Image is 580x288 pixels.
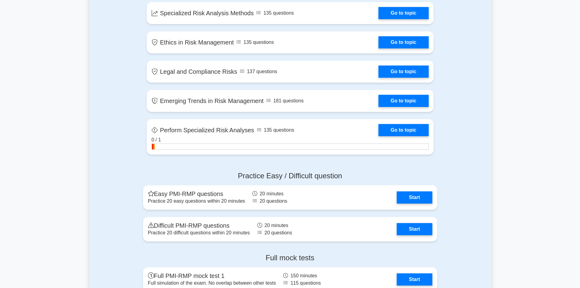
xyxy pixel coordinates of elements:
[378,124,428,136] a: Go to topic
[378,7,428,19] a: Go to topic
[378,66,428,78] a: Go to topic
[143,254,437,262] h4: Full mock tests
[397,191,432,204] a: Start
[378,36,428,48] a: Go to topic
[397,273,432,286] a: Start
[143,172,437,180] h4: Practice Easy / Difficult question
[378,95,428,107] a: Go to topic
[397,223,432,235] a: Start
